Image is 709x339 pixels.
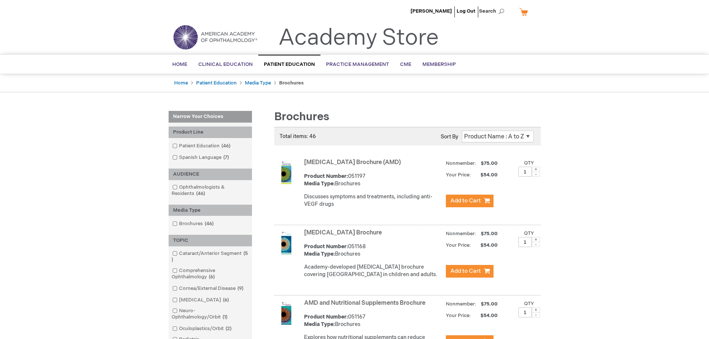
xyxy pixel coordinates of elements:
[172,250,248,263] span: 5
[326,61,389,67] span: Practice Management
[169,235,252,246] div: TOPIC
[304,173,348,179] strong: Product Number:
[170,184,250,197] a: Ophthalmologists & Residents46
[274,231,298,255] img: Amblyopia Brochure
[304,159,401,166] a: [MEDICAL_DATA] Brochure (AMD)
[472,242,499,248] span: $54.00
[172,61,187,67] span: Home
[170,267,250,281] a: Comprehensive Ophthalmology6
[170,143,233,150] a: Patient Education46
[524,160,534,166] label: Qty
[245,80,271,86] a: Media Type
[524,230,534,236] label: Qty
[236,285,245,291] span: 9
[278,25,439,51] a: Academy Store
[411,8,452,14] a: [PERSON_NAME]
[170,154,232,161] a: Spanish Language7
[446,242,471,248] strong: Your Price:
[207,274,217,280] span: 6
[518,237,532,247] input: Qty
[304,314,348,320] strong: Product Number:
[221,297,231,303] span: 6
[203,221,215,227] span: 46
[480,160,499,166] span: $75.00
[400,61,411,67] span: CME
[224,326,233,332] span: 2
[479,4,507,19] span: Search
[304,229,382,236] a: [MEDICAL_DATA] Brochure
[170,285,246,292] a: Cornea/External Disease9
[446,300,476,309] strong: Nonmember:
[446,195,494,207] button: Add to Cart
[304,173,442,188] div: 051197 Brochures
[450,197,481,204] span: Add to Cart
[170,220,217,227] a: Brochures46
[304,193,442,208] p: Discusses symptoms and treatments, including anti-VEGF drugs
[194,191,207,196] span: 46
[274,301,298,325] img: AMD and Nutritional Supplements Brochure
[280,133,316,140] span: Total items: 46
[304,251,335,257] strong: Media Type:
[220,143,232,149] span: 46
[174,80,188,86] a: Home
[472,313,499,319] span: $54.00
[279,80,304,86] strong: Brochures
[196,80,237,86] a: Patient Education
[518,307,532,317] input: Qty
[446,159,476,168] strong: Nonmember:
[221,314,229,320] span: 1
[304,180,335,187] strong: Media Type:
[274,110,329,124] span: Brochures
[304,243,348,250] strong: Product Number:
[170,307,250,321] a: Neuro-Ophthalmology/Orbit1
[446,313,471,319] strong: Your Price:
[170,250,250,263] a: Cataract/Anterior Segment5
[457,8,475,14] a: Log Out
[169,127,252,138] div: Product Line
[422,61,456,67] span: Membership
[304,300,425,307] a: AMD and Nutritional Supplements Brochure
[274,160,298,184] img: Age-Related Macular Degeneration Brochure (AMD)
[264,61,315,67] span: Patient Education
[450,268,481,275] span: Add to Cart
[524,301,534,307] label: Qty
[169,111,252,123] strong: Narrow Your Choices
[441,134,458,140] label: Sort By
[480,231,499,237] span: $75.00
[446,229,476,239] strong: Nonmember:
[169,205,252,216] div: Media Type
[472,172,499,178] span: $54.00
[169,169,252,180] div: AUDIENCE
[304,313,442,328] div: 051167 Brochures
[480,301,499,307] span: $75.00
[304,321,335,327] strong: Media Type:
[446,265,494,278] button: Add to Cart
[170,297,232,304] a: [MEDICAL_DATA]6
[221,154,231,160] span: 7
[518,167,532,177] input: Qty
[446,172,471,178] strong: Your Price:
[304,263,442,278] p: Academy-developed [MEDICAL_DATA] brochure covering [GEOGRAPHIC_DATA] in children and adults.
[304,243,442,258] div: 051168 Brochures
[170,325,234,332] a: Oculoplastics/Orbit2
[198,61,253,67] span: Clinical Education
